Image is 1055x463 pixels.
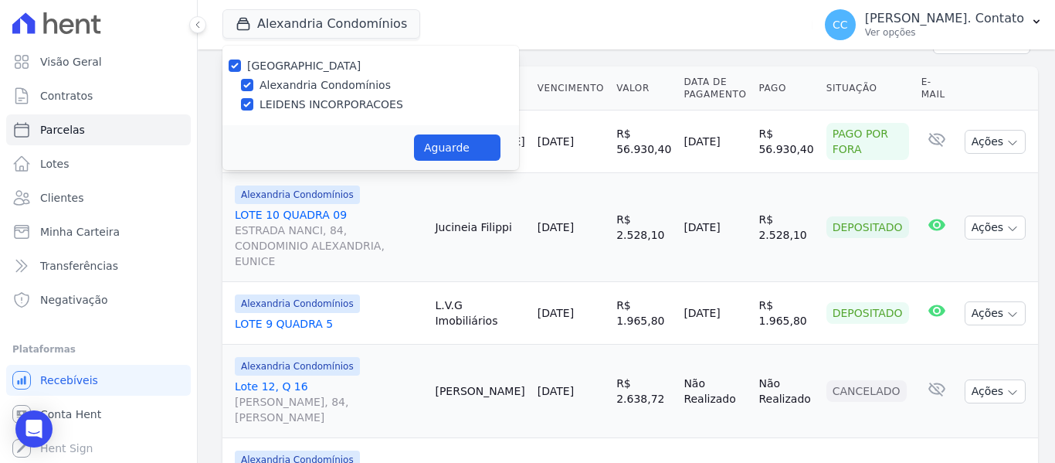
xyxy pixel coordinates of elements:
td: R$ 1.965,80 [752,282,819,345]
td: Jucineia Filippi [429,173,531,282]
button: Alexandria Condomínios [222,9,420,39]
a: [DATE] [538,385,574,397]
a: LOTE 9 QUADRA 5 [235,316,422,332]
td: R$ 1.965,80 [610,282,677,345]
a: [DATE] [538,221,574,233]
a: Clientes [6,182,191,213]
td: Não Realizado [677,345,752,438]
a: Parcelas [6,114,191,145]
span: [PERSON_NAME], 84, [PERSON_NAME] [235,394,422,425]
td: [PERSON_NAME] [429,345,531,438]
p: [PERSON_NAME]. Contato [865,11,1024,26]
button: CC [PERSON_NAME]. Contato Ver opções [812,3,1055,46]
a: Conta Hent [6,399,191,430]
a: LOTE 10 QUADRA 09ESTRADA NANCI, 84, CONDOMINIO ALEXANDRIA, EUNICE [235,207,422,269]
span: Minha Carteira [40,224,120,240]
td: R$ 2.528,10 [752,173,819,282]
span: Alexandria Condomínios [235,357,360,376]
td: R$ 2.528,10 [610,173,677,282]
button: Ações [965,130,1026,154]
a: Lote 12, Q 16[PERSON_NAME], 84, [PERSON_NAME] [235,379,422,425]
a: Negativação [6,284,191,315]
td: [DATE] [677,282,752,345]
span: Parcelas [40,122,85,138]
a: Recebíveis [6,365,191,396]
button: Ações [965,380,1026,403]
th: Pago [752,66,819,111]
td: L.V.G Imobiliários [429,282,531,345]
td: R$ 56.930,40 [610,111,677,173]
span: Visão Geral [40,54,102,70]
button: Aguarde [414,134,500,161]
th: Situação [820,66,915,111]
th: Valor [610,66,677,111]
th: Data de Pagamento [677,66,752,111]
div: Depositado [826,302,909,324]
a: Minha Carteira [6,216,191,247]
a: [DATE] [538,135,574,148]
div: Cancelado [826,380,907,402]
a: Transferências [6,250,191,281]
a: Contratos [6,80,191,111]
th: Vencimento [531,66,610,111]
label: Alexandria Condomínios [260,77,391,94]
td: Não Realizado [752,345,819,438]
label: [GEOGRAPHIC_DATA] [247,60,361,72]
span: Alexandria Condomínios [235,186,360,204]
span: Alexandria Condomínios [235,294,360,313]
td: R$ 56.930,40 [752,111,819,173]
label: LEIDENS INCORPORACOES [260,97,403,113]
div: Depositado [826,216,909,238]
span: Recebíveis [40,373,98,388]
span: CC [833,19,848,30]
th: E-mail [915,66,958,111]
p: Ver opções [865,26,1024,39]
a: Visão Geral [6,46,191,77]
td: [DATE] [677,111,752,173]
span: Conta Hent [40,407,101,422]
span: Lotes [40,156,70,172]
button: Ações [965,301,1026,325]
div: Open Intercom Messenger [15,410,53,448]
div: Pago por fora [826,123,909,160]
button: Ações [965,216,1026,240]
td: [DATE] [677,173,752,282]
a: [DATE] [538,307,574,319]
td: R$ 2.638,72 [610,345,677,438]
span: Clientes [40,190,83,206]
span: ESTRADA NANCI, 84, CONDOMINIO ALEXANDRIA, EUNICE [235,223,422,269]
span: Contratos [40,88,93,104]
div: Plataformas [12,340,185,359]
span: Transferências [40,258,118,274]
span: Negativação [40,292,108,308]
a: Lotes [6,148,191,179]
